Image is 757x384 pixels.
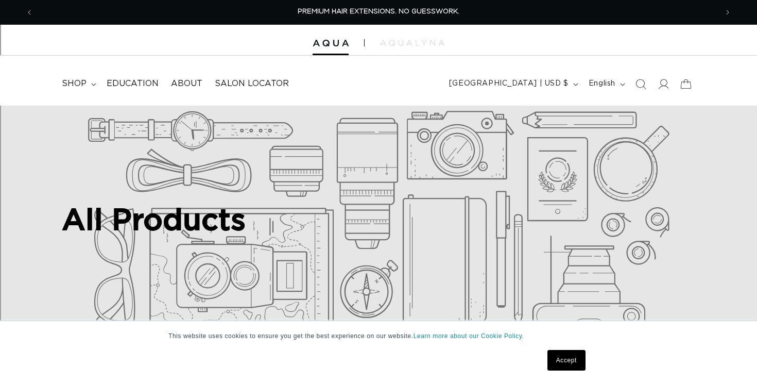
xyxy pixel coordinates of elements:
[589,78,615,89] span: English
[209,72,295,95] a: Salon Locator
[107,78,159,89] span: Education
[414,332,524,340] a: Learn more about our Cookie Policy.
[56,72,100,95] summary: shop
[62,78,87,89] span: shop
[449,78,569,89] span: [GEOGRAPHIC_DATA] | USD $
[171,78,202,89] span: About
[18,3,41,22] button: Previous announcement
[716,3,739,22] button: Next announcement
[168,331,589,341] p: This website uses cookies to ensure you get the best experience on our website.
[313,40,349,47] img: Aqua Hair Extensions
[582,74,629,94] button: English
[215,78,289,89] span: Salon Locator
[443,74,582,94] button: [GEOGRAPHIC_DATA] | USD $
[298,8,459,15] span: PREMIUM HAIR EXTENSIONS. NO GUESSWORK.
[547,350,586,371] a: Accept
[165,72,209,95] a: About
[380,40,444,46] img: aqualyna.com
[629,73,652,95] summary: Search
[100,72,165,95] a: Education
